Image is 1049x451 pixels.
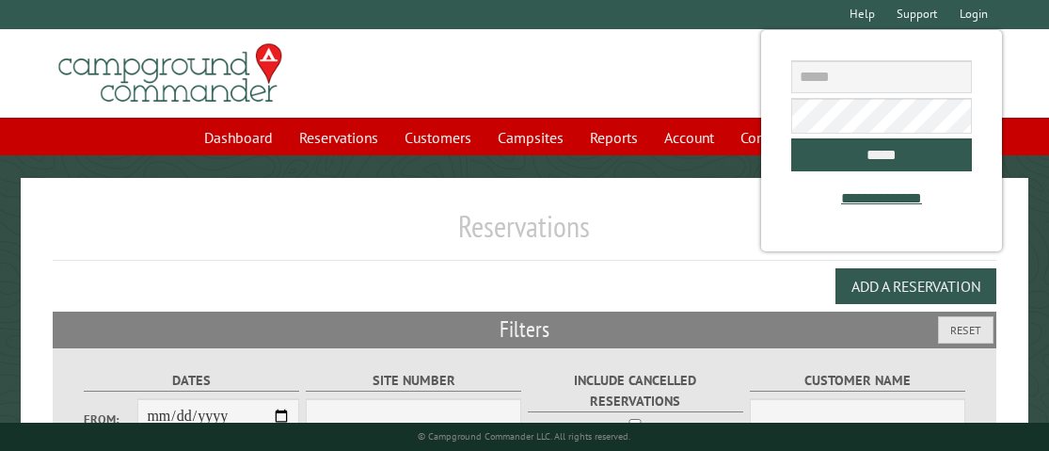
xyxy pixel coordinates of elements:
[288,120,389,155] a: Reservations
[938,316,993,344] button: Reset
[84,370,299,392] label: Dates
[393,120,483,155] a: Customers
[653,120,725,155] a: Account
[729,120,856,155] a: Communications
[579,120,649,155] a: Reports
[53,208,997,260] h1: Reservations
[486,120,575,155] a: Campsites
[750,370,965,392] label: Customer Name
[53,312,997,347] h2: Filters
[193,120,284,155] a: Dashboard
[53,37,288,110] img: Campground Commander
[84,411,137,428] label: From:
[835,268,996,304] button: Add a Reservation
[528,370,743,411] label: Include Cancelled Reservations
[418,430,630,443] small: © Campground Commander LLC. All rights reserved.
[306,370,521,392] label: Site Number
